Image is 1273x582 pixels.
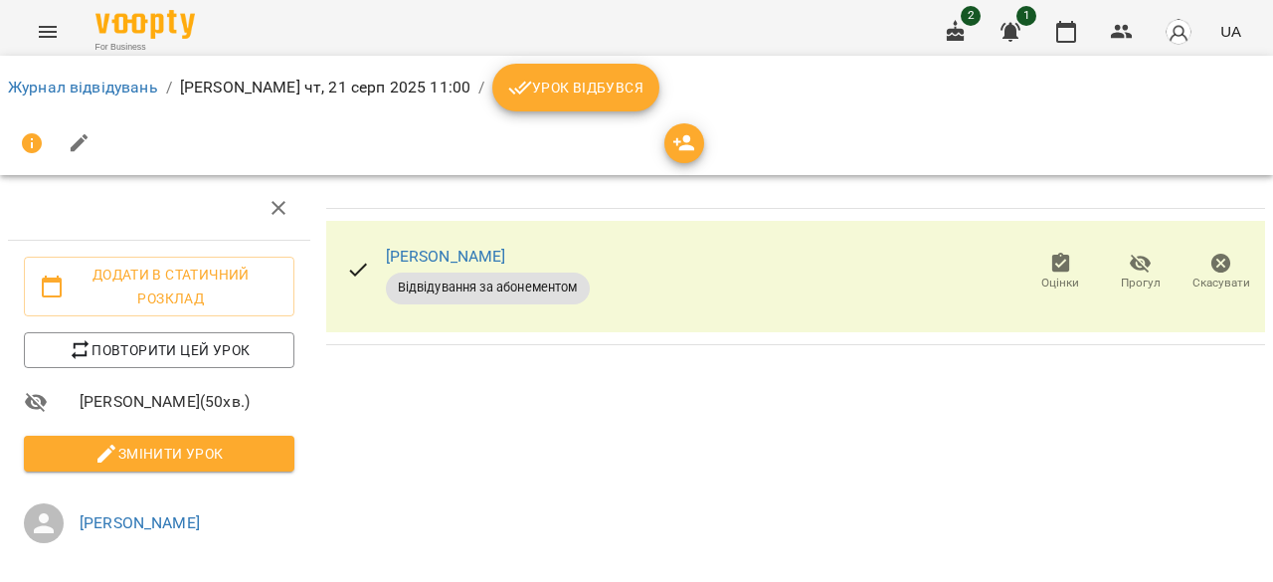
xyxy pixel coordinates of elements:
span: Прогул [1121,275,1161,291]
span: 2 [961,6,981,26]
button: Повторити цей урок [24,332,294,368]
nav: breadcrumb [8,64,1265,111]
span: Урок відбувся [508,76,643,99]
button: Змінити урок [24,436,294,472]
a: [PERSON_NAME] [80,513,200,532]
button: Оцінки [1020,245,1101,300]
span: 1 [1016,6,1036,26]
li: / [166,76,172,99]
span: Відвідування за абонементом [386,279,590,296]
span: UA [1220,21,1241,42]
button: Прогул [1101,245,1182,300]
span: Додати в статичний розклад [40,263,278,310]
span: Оцінки [1041,275,1079,291]
span: Повторити цей урок [40,338,278,362]
p: [PERSON_NAME] чт, 21 серп 2025 11:00 [180,76,470,99]
button: UA [1212,13,1249,50]
li: / [478,76,484,99]
span: For Business [95,41,195,54]
span: Скасувати [1192,275,1250,291]
img: avatar_s.png [1165,18,1192,46]
button: Скасувати [1181,245,1261,300]
button: Додати в статичний розклад [24,257,294,316]
a: [PERSON_NAME] [386,247,506,266]
span: [PERSON_NAME] ( 50 хв. ) [80,390,294,414]
button: Урок відбувся [492,64,659,111]
a: Журнал відвідувань [8,78,158,97]
button: Menu [24,8,72,56]
img: Voopty Logo [95,10,195,39]
span: Змінити урок [40,442,278,466]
